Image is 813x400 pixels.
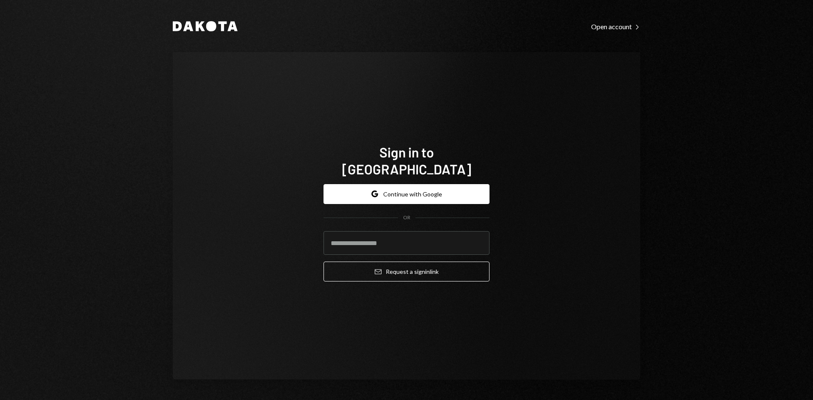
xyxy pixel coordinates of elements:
div: OR [403,214,410,221]
button: Request a signinlink [324,262,489,281]
h1: Sign in to [GEOGRAPHIC_DATA] [324,143,489,177]
a: Open account [591,22,640,31]
button: Continue with Google [324,184,489,204]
